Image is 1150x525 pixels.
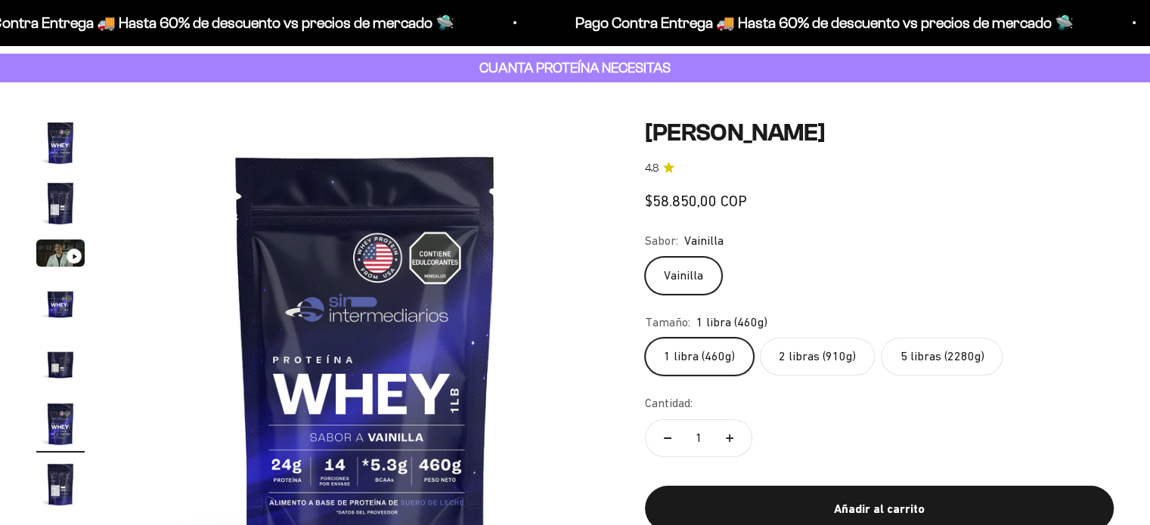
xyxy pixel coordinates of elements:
[645,231,678,251] legend: Sabor:
[645,119,1114,147] h1: [PERSON_NAME]
[646,420,690,456] button: Reducir cantidad
[645,189,747,213] sale-price: $58.850,00 COP
[479,60,671,76] strong: CUANTA PROTEÍNA NECESITAS
[36,239,85,271] button: Ir al artículo 3
[684,231,724,251] span: Vainilla
[708,420,752,456] button: Aumentar cantidad
[645,160,1114,177] a: 4.84.8 de 5.0 estrellas
[36,119,85,167] img: Proteína Whey - Vainilla
[36,460,85,508] img: Proteína Whey - Vainilla
[36,460,85,513] button: Ir al artículo 7
[36,179,85,227] img: Proteína Whey - Vainilla
[645,313,690,332] legend: Tamaño:
[575,11,1074,35] p: Pago Contra Entrega 🚚 Hasta 60% de descuento vs precios de mercado 🛸
[36,179,85,232] button: Ir al artículo 2
[36,119,85,171] button: Ir al artículo 1
[36,339,85,388] img: Proteína Whey - Vainilla
[675,499,1083,519] div: Añadir al carrito
[36,400,85,452] button: Ir al artículo 6
[36,339,85,392] button: Ir al artículo 5
[645,160,659,177] span: 4.8
[645,394,693,413] label: Cantidad:
[36,279,85,332] button: Ir al artículo 4
[696,313,767,332] span: 1 libra (460g)
[36,400,85,448] img: Proteína Whey - Vainilla
[36,279,85,327] img: Proteína Whey - Vainilla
